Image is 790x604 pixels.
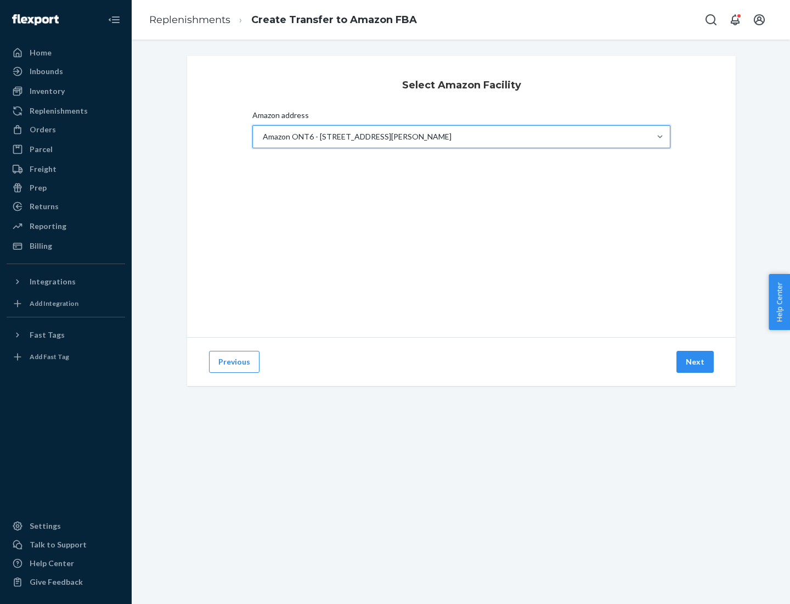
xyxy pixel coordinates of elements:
[724,9,746,31] button: Open notifications
[7,237,125,255] a: Billing
[7,217,125,235] a: Reporting
[140,4,426,36] ol: breadcrumbs
[30,144,53,155] div: Parcel
[263,131,452,142] div: Amazon ONT6 - [STREET_ADDRESS][PERSON_NAME]
[7,179,125,197] a: Prep
[7,295,125,312] a: Add Integration
[7,121,125,138] a: Orders
[30,66,63,77] div: Inbounds
[30,558,74,569] div: Help Center
[103,9,125,31] button: Close Navigation
[676,351,714,373] button: Next
[30,105,88,116] div: Replenishments
[748,9,770,31] button: Open account menu
[149,14,230,26] a: Replenishments
[7,198,125,215] a: Returns
[7,63,125,80] a: Inbounds
[251,14,417,26] a: Create Transfer to Amazon FBA
[7,517,125,535] a: Settings
[7,141,125,158] a: Parcel
[7,348,125,366] a: Add Fast Tag
[7,82,125,100] a: Inventory
[7,573,125,591] button: Give Feedback
[7,102,125,120] a: Replenishments
[7,160,125,178] a: Freight
[7,273,125,290] button: Integrations
[7,44,125,61] a: Home
[30,329,65,340] div: Fast Tags
[769,274,790,330] button: Help Center
[30,47,52,58] div: Home
[30,86,65,97] div: Inventory
[30,521,61,532] div: Settings
[402,78,521,92] h3: Select Amazon Facility
[30,276,76,287] div: Integrations
[30,182,47,193] div: Prep
[30,201,59,212] div: Returns
[30,124,56,135] div: Orders
[7,555,125,572] a: Help Center
[30,164,57,175] div: Freight
[30,539,87,550] div: Talk to Support
[30,577,83,588] div: Give Feedback
[252,110,309,125] span: Amazon address
[30,221,66,232] div: Reporting
[12,14,59,25] img: Flexport logo
[30,241,52,251] div: Billing
[30,352,69,361] div: Add Fast Tag
[700,9,722,31] button: Open Search Box
[209,351,259,373] button: Previous
[7,326,125,344] button: Fast Tags
[30,299,78,308] div: Add Integration
[7,536,125,553] a: Talk to Support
